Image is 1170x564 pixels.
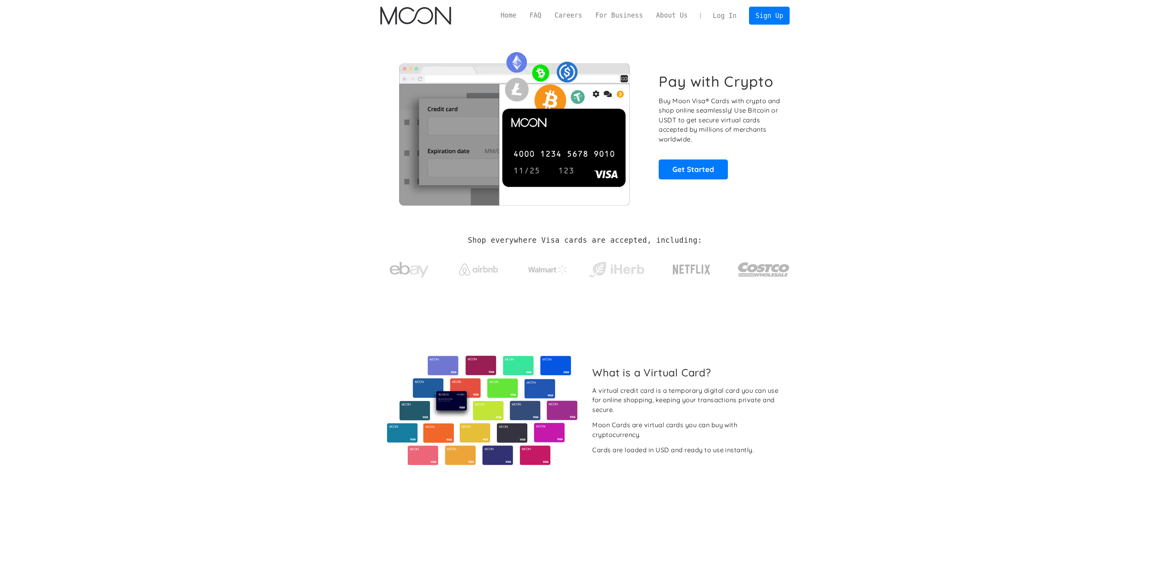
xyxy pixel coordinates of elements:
h2: Shop everywhere Visa cards are accepted, including: [468,236,702,245]
a: home [380,7,451,25]
a: Airbnb [449,256,507,279]
img: Virtual cards from Moon [386,356,579,465]
a: About Us [649,11,694,20]
img: Moon Logo [380,7,451,25]
a: For Business [589,11,649,20]
div: Moon Cards are virtual cards you can buy with cryptocurrency. [592,420,783,439]
a: Home [494,11,523,20]
img: Costco [738,255,790,284]
a: ebay [380,250,439,286]
img: Moon Cards let you spend your crypto anywhere Visa is accepted. [380,47,648,205]
div: Cards are loaded in USD and ready to use instantly. [592,445,754,455]
a: Careers [548,11,589,20]
a: Sign Up [749,7,790,24]
img: iHerb [588,260,646,280]
a: Get Started [659,159,728,179]
a: FAQ [523,11,548,20]
img: Airbnb [459,263,498,276]
img: ebay [390,258,429,282]
img: Netflix [672,260,711,279]
h1: Pay with Crypto [659,73,774,90]
a: Netflix [657,252,727,283]
img: Walmart [528,265,567,274]
a: iHerb [588,252,646,284]
p: Buy Moon Visa® Cards with crypto and shop online seamlessly! Use Bitcoin or USDT to get secure vi... [659,96,781,144]
a: Walmart [518,257,577,278]
div: A virtual credit card is a temporary digital card you can use for online shopping, keeping your t... [592,386,783,415]
a: Log In [706,7,743,24]
a: Costco [738,247,790,288]
h2: What is a Virtual Card? [592,366,783,379]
